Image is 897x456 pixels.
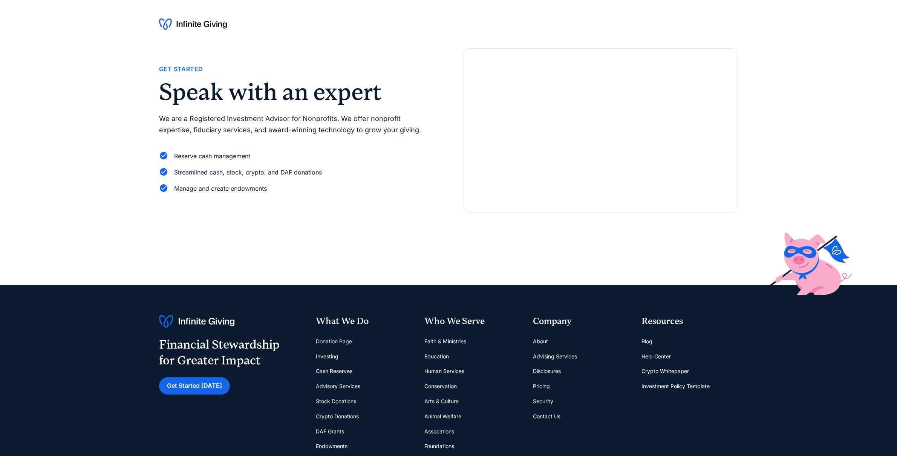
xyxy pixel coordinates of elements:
[159,64,203,74] div: Get Started
[159,113,433,136] p: We are a Registered Investment Advisor for Nonprofits. We offer nonprofit expertise, fiduciary se...
[533,394,553,409] a: Security
[316,394,356,409] a: Stock Donations
[316,364,352,379] a: Cash Reserves
[159,377,230,394] a: Get Started [DATE]
[533,364,561,379] a: Disclosures
[424,315,521,328] div: Who We Serve
[316,424,344,439] a: DAF Grants
[159,80,433,104] h2: Speak with an expert
[174,151,250,161] div: Reserve cash management
[533,315,629,328] div: Company
[641,315,738,328] div: Resources
[174,184,267,194] div: Manage and create endowments
[424,334,466,349] a: Faith & Ministries
[316,315,412,328] div: What We Do
[316,379,360,394] a: Advisory Services
[533,349,577,364] a: Advising Services
[159,337,280,368] div: Financial Stewardship for Greater Impact
[641,349,671,364] a: Help Center
[424,439,454,454] a: Foundations
[424,409,461,424] a: Animal Welfare
[476,73,726,200] iframe: Form 0
[174,167,322,178] div: Streamlined cash, stock, crypto, and DAF donations
[424,349,449,364] a: Education
[424,424,454,439] a: Assocations
[316,409,359,424] a: Crypto Donations
[316,439,347,454] a: Endowments
[424,394,459,409] a: Arts & Culture
[316,349,338,364] a: Investing
[641,379,710,394] a: Investment Policy Template
[316,334,352,349] a: Donation Page
[533,379,550,394] a: Pricing
[424,379,457,394] a: Conservation
[641,364,689,379] a: Crypto Whitepaper
[641,334,652,349] a: Blog
[424,364,464,379] a: Human Services
[533,409,560,424] a: Contact Us
[533,334,548,349] a: About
